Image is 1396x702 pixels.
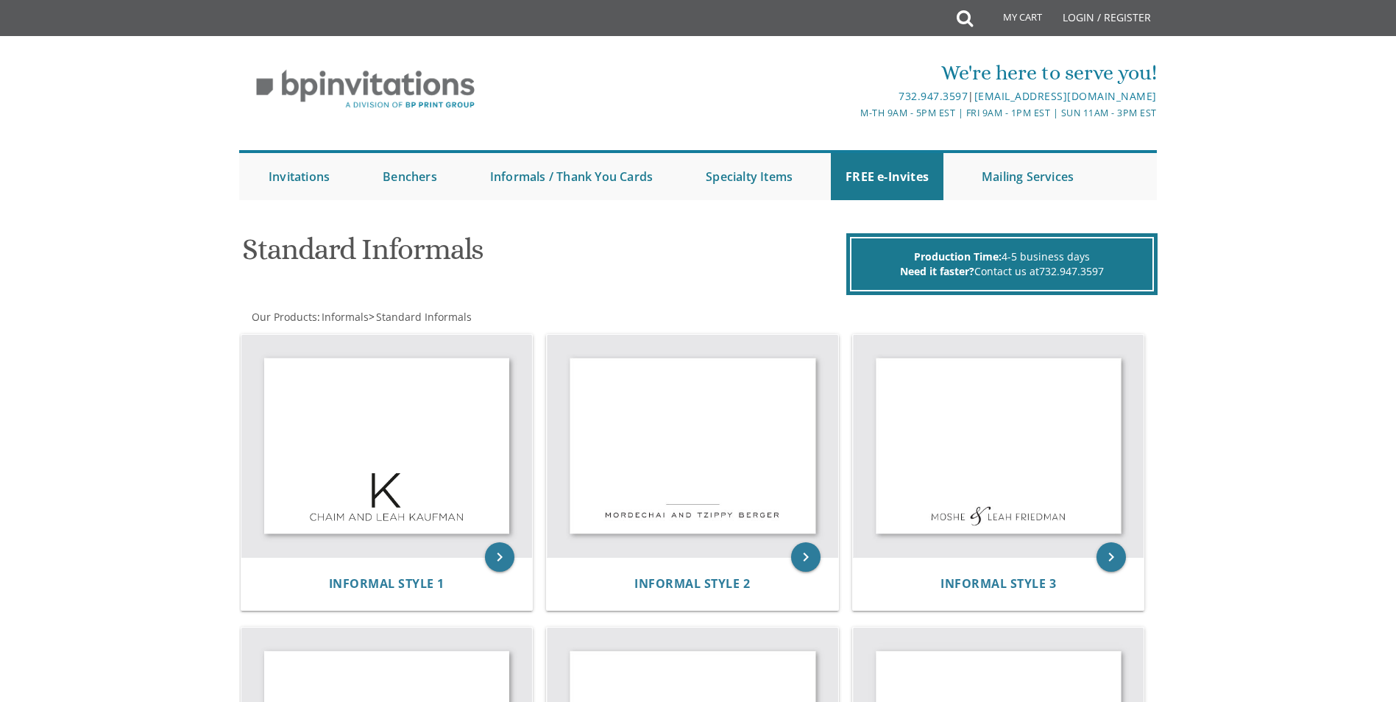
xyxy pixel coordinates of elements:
[254,153,344,200] a: Invitations
[850,237,1154,291] div: 4-5 business days Contact us at
[634,577,750,591] a: Informal Style 2
[376,310,472,324] span: Standard Informals
[791,542,821,572] a: keyboard_arrow_right
[1039,264,1104,278] a: 732.947.3597
[329,575,444,592] span: Informal Style 1
[634,575,750,592] span: Informal Style 2
[914,249,1002,263] span: Production Time:
[1096,542,1126,572] a: keyboard_arrow_right
[967,153,1088,200] a: Mailing Services
[369,310,472,324] span: >
[899,89,968,103] a: 732.947.3597
[375,310,472,324] a: Standard Informals
[691,153,807,200] a: Specialty Items
[485,542,514,572] a: keyboard_arrow_right
[242,233,843,277] h1: Standard Informals
[322,310,369,324] span: Informals
[853,335,1144,558] img: Informal Style 3
[940,577,1056,591] a: Informal Style 3
[320,310,369,324] a: Informals
[940,575,1056,592] span: Informal Style 3
[546,88,1157,105] div: |
[547,335,838,558] img: Informal Style 2
[241,335,533,558] img: Informal Style 1
[239,310,698,325] div: :
[900,264,974,278] span: Need it faster?
[974,89,1157,103] a: [EMAIL_ADDRESS][DOMAIN_NAME]
[239,59,492,120] img: BP Invitation Loft
[546,58,1157,88] div: We're here to serve you!
[831,153,943,200] a: FREE e-Invites
[971,1,1052,38] a: My Cart
[546,105,1157,121] div: M-Th 9am - 5pm EST | Fri 9am - 1pm EST | Sun 11am - 3pm EST
[475,153,667,200] a: Informals / Thank You Cards
[250,310,317,324] a: Our Products
[329,577,444,591] a: Informal Style 1
[368,153,452,200] a: Benchers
